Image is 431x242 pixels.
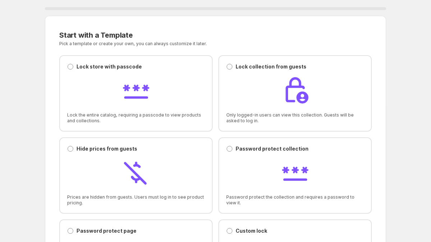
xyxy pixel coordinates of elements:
[77,227,136,234] p: Password protect page
[122,76,150,105] img: Lock store with passcode
[122,158,150,187] img: Hide prices from guests
[77,63,142,70] p: Lock store with passcode
[59,41,287,47] p: Pick a template or create your own, you can always customize it later.
[77,145,137,152] p: Hide prices from guests
[281,76,310,105] img: Lock collection from guests
[226,194,364,206] span: Password protect the collection and requires a password to view it.
[236,227,267,234] p: Custom lock
[67,194,205,206] span: Prices are hidden from guests. Users must log in to see product pricing.
[236,63,306,70] p: Lock collection from guests
[226,112,364,124] span: Only logged-in users can view this collection. Guests will be asked to log in.
[67,112,205,124] span: Lock the entire catalog, requiring a passcode to view products and collections.
[59,31,133,39] span: Start with a Template
[236,145,309,152] p: Password protect collection
[281,158,310,187] img: Password protect collection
